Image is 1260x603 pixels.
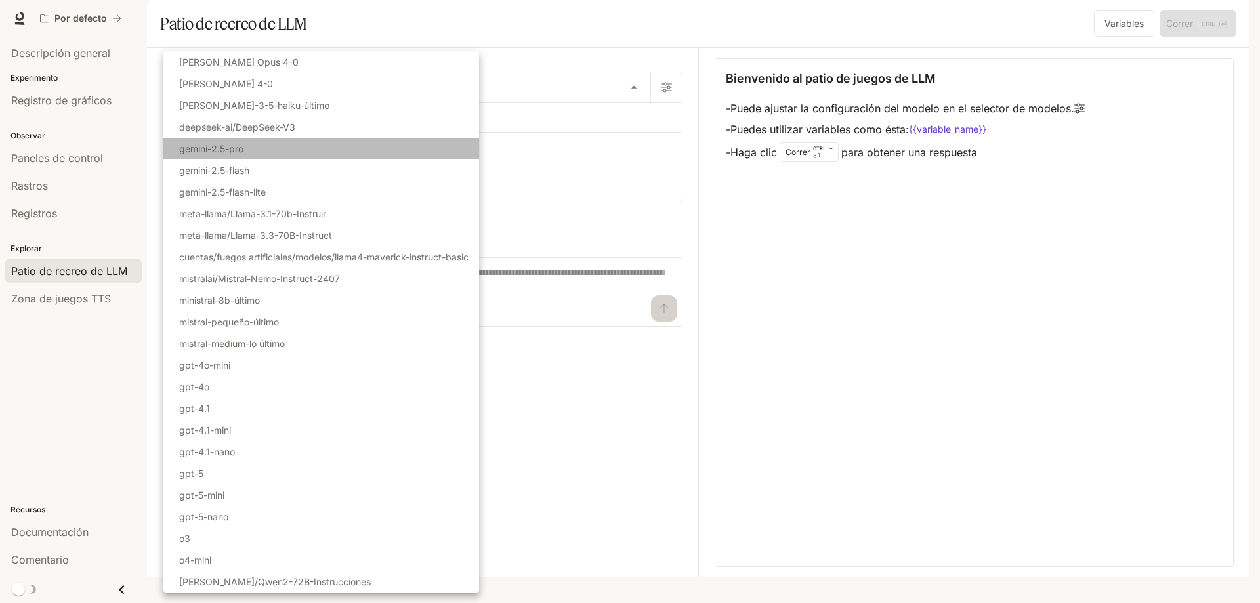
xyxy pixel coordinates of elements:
font: meta-llama/Llama-3.1-70b-Instruir [179,208,326,219]
font: mistral-medium-lo último [179,338,285,349]
font: mistral-pequeño-último [179,316,279,327]
font: gpt-4o [179,381,209,392]
font: gpt-5-nano [179,511,228,522]
font: ministral-8b-último [179,295,260,306]
font: meta-llama/Llama-3.3-70B-Instruct [179,230,332,241]
font: [PERSON_NAME] Opus 4-0 [179,56,299,68]
font: [PERSON_NAME] 4-0 [179,78,273,89]
font: [PERSON_NAME]/Qwen2-72B-Instrucciones [179,576,371,587]
font: gemini-2.5-pro [179,143,243,154]
font: gpt-5-mini [179,489,224,501]
font: o4-mini [179,554,211,566]
font: [PERSON_NAME]-3-5-haiku-último [179,100,329,111]
font: mistralai/Mistral-Nemo-Instruct-2407 [179,273,340,284]
font: gemini-2.5-flash-lite [179,186,266,198]
font: o3 [179,533,190,544]
font: deepseek-ai/DeepSeek-V3 [179,121,295,133]
font: gpt-4.1-mini [179,425,231,436]
font: gemini-2.5-flash [179,165,249,176]
font: cuentas/fuegos artificiales/modelos/llama4-maverick-instruct-basic [179,251,469,262]
font: gpt-4.1-nano [179,446,235,457]
font: gpt-4o-mini [179,360,230,371]
font: gpt-4.1 [179,403,210,414]
font: gpt-5 [179,468,203,479]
